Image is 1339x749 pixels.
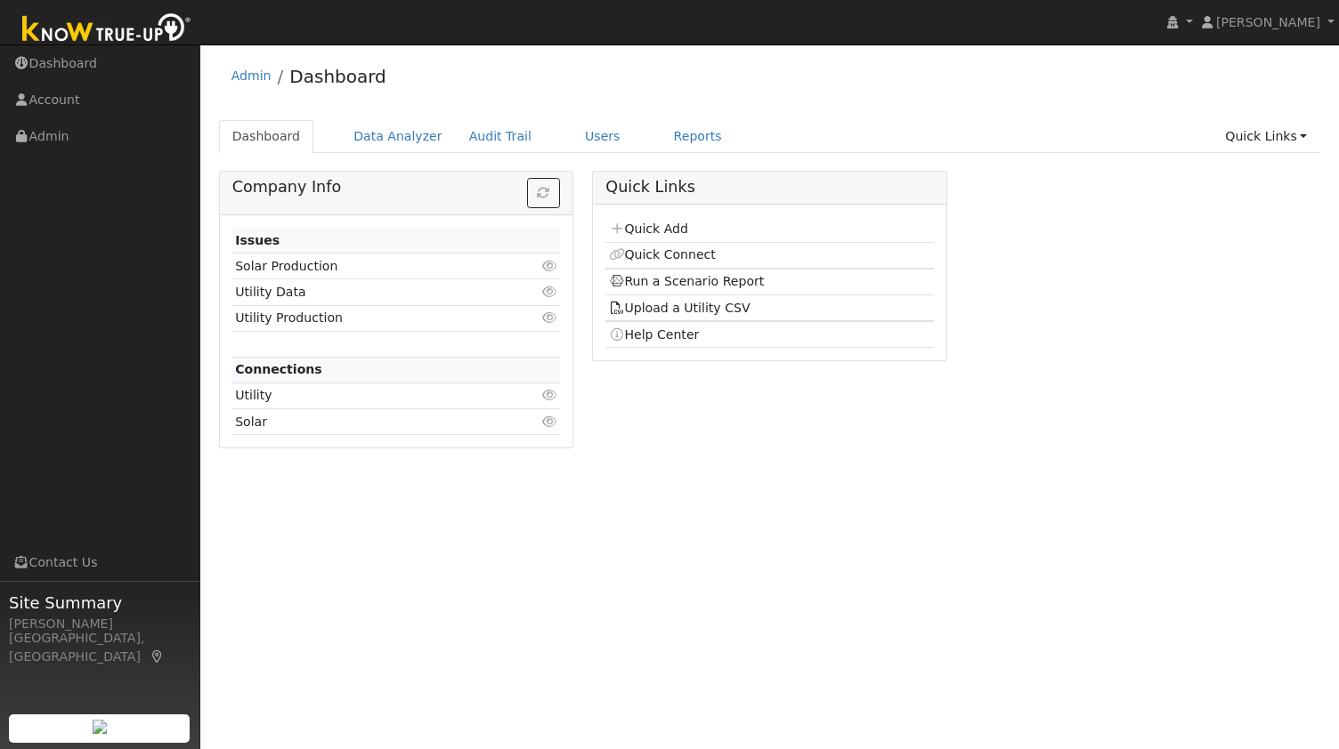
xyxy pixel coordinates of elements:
i: Click to view [541,260,557,272]
td: Utility [232,383,507,408]
span: Site Summary [9,591,191,615]
i: Click to view [541,311,557,324]
a: Quick Add [609,221,688,236]
a: Dashboard [219,120,314,153]
h5: Company Info [232,178,560,197]
strong: Issues [235,233,280,247]
td: Solar Production [232,254,507,279]
a: Upload a Utility CSV [609,301,751,315]
a: Quick Links [1212,120,1320,153]
i: Click to view [541,415,557,428]
a: Reports [661,120,735,153]
i: Click to view [541,286,557,298]
h5: Quick Links [605,178,933,197]
a: Quick Connect [609,247,716,262]
td: Solar [232,409,507,435]
a: Dashboard [289,66,386,87]
td: Utility Data [232,279,507,305]
img: Know True-Up [13,10,200,50]
div: [PERSON_NAME] [9,615,191,633]
a: Data Analyzer [340,120,456,153]
a: Audit Trail [456,120,545,153]
span: [PERSON_NAME] [1216,15,1320,29]
a: Map [150,649,166,664]
a: Users [572,120,634,153]
i: Click to view [541,389,557,401]
img: retrieve [93,720,107,734]
a: Help Center [609,327,700,342]
strong: Connections [235,362,322,376]
a: Admin [231,68,272,83]
a: Run a Scenario Report [609,274,765,288]
td: Utility Production [232,305,507,331]
div: [GEOGRAPHIC_DATA], [GEOGRAPHIC_DATA] [9,629,191,666]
